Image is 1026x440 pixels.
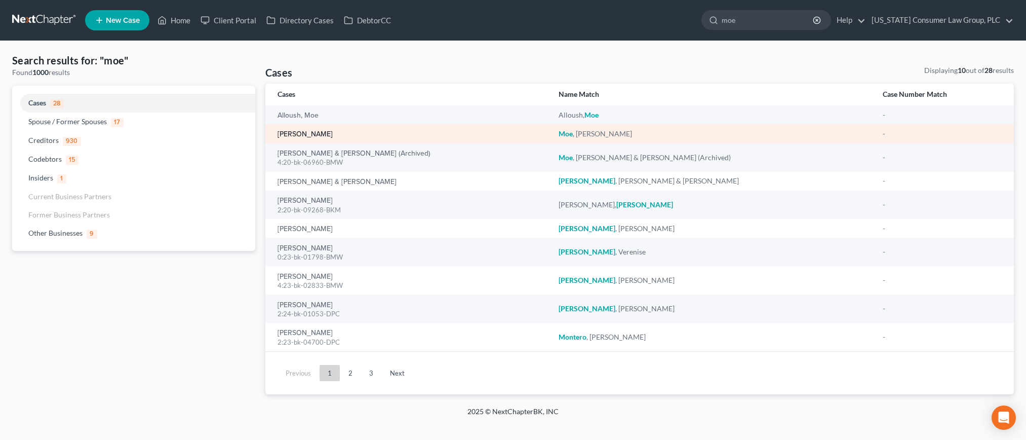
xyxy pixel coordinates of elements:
[12,94,255,113] a: Cases28
[883,304,1002,314] div: -
[12,206,255,224] a: Former Business Partners
[559,224,615,233] em: [PERSON_NAME]
[559,332,866,342] div: , [PERSON_NAME]
[883,224,1002,234] div: -
[87,230,97,239] span: 9
[559,153,866,163] div: , [PERSON_NAME] & [PERSON_NAME] (Archived)
[32,68,49,77] strong: 1000
[559,224,866,234] div: , [PERSON_NAME]
[278,158,543,167] div: 4:20-bk-06960-BMW
[340,365,361,381] a: 2
[12,67,255,78] div: Found results
[224,407,802,425] div: 2025 © NextChapterBK, INC
[559,276,615,284] em: [PERSON_NAME]
[559,129,573,138] em: Moe
[28,210,110,219] span: Former Business Partners
[57,174,66,184] span: 1
[278,338,543,347] div: 2:23-bk-04700-DPC
[12,188,255,206] a: Current Business Partners
[106,17,140,24] span: New Case
[924,65,1014,76] div: Displaying out of results
[559,129,866,139] div: , [PERSON_NAME]
[111,118,124,127] span: 17
[382,365,413,381] a: Next
[559,176,615,185] em: [PERSON_NAME]
[50,99,64,108] span: 28
[278,273,333,280] a: [PERSON_NAME]
[278,329,333,337] a: [PERSON_NAME]
[875,84,1014,105] th: Case Number Match
[866,11,1013,29] a: [US_STATE] Consumer Law Group, PLC
[584,111,599,119] em: Moe
[992,406,1016,430] div: Open Intercom Messenger
[550,84,875,105] th: Name Match
[559,176,866,186] div: , [PERSON_NAME] & [PERSON_NAME]
[958,66,966,75] strong: 10
[883,110,1002,120] div: -
[12,113,255,131] a: Spouse / Former Spouses17
[261,11,339,29] a: Directory Cases
[722,11,814,29] input: Search by name...
[12,131,255,150] a: Creditors930
[278,197,333,204] a: [PERSON_NAME]
[278,112,319,119] a: Alloush, Moe
[320,365,340,381] a: 1
[559,304,615,313] em: [PERSON_NAME]
[883,153,1002,163] div: -
[883,129,1002,139] div: -
[278,281,543,290] div: 4:23-bk-02833-BMW
[278,131,333,138] a: [PERSON_NAME]
[559,333,586,341] em: Montero
[278,309,543,319] div: 2:24-bk-01053-DPC
[883,332,1002,342] div: -
[66,156,78,165] span: 15
[559,200,866,210] div: [PERSON_NAME],
[12,224,255,243] a: Other Businesses9
[559,247,615,256] em: [PERSON_NAME]
[28,192,111,201] span: Current Business Partners
[278,150,430,157] a: [PERSON_NAME] & [PERSON_NAME] (Archived)
[28,229,83,237] span: Other Businesses
[984,66,993,75] strong: 28
[559,247,866,257] div: , Verenise
[278,302,333,309] a: [PERSON_NAME]
[28,136,59,144] span: Creditors
[278,178,397,186] a: [PERSON_NAME] & [PERSON_NAME]
[28,155,62,163] span: Codebtors
[559,153,573,162] em: Moe
[883,200,1002,210] div: -
[559,110,866,120] div: Alloush,
[28,173,53,182] span: Insiders
[559,275,866,285] div: , [PERSON_NAME]
[265,84,551,105] th: Cases
[278,226,333,233] a: [PERSON_NAME]
[12,53,255,67] h4: Search results for: "moe"
[63,137,81,146] span: 930
[265,65,293,80] h4: Cases
[278,245,333,252] a: [PERSON_NAME]
[883,275,1002,285] div: -
[195,11,261,29] a: Client Portal
[616,200,673,209] em: [PERSON_NAME]
[883,247,1002,257] div: -
[12,150,255,169] a: Codebtors15
[28,98,46,107] span: Cases
[361,365,381,381] a: 3
[12,169,255,188] a: Insiders1
[278,205,543,215] div: 2:20-bk-09268-BKM
[559,304,866,314] div: , [PERSON_NAME]
[278,252,543,262] div: 0:23-bk-01798-BMW
[832,11,865,29] a: Help
[339,11,396,29] a: DebtorCC
[152,11,195,29] a: Home
[28,117,107,126] span: Spouse / Former Spouses
[883,176,1002,186] div: -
